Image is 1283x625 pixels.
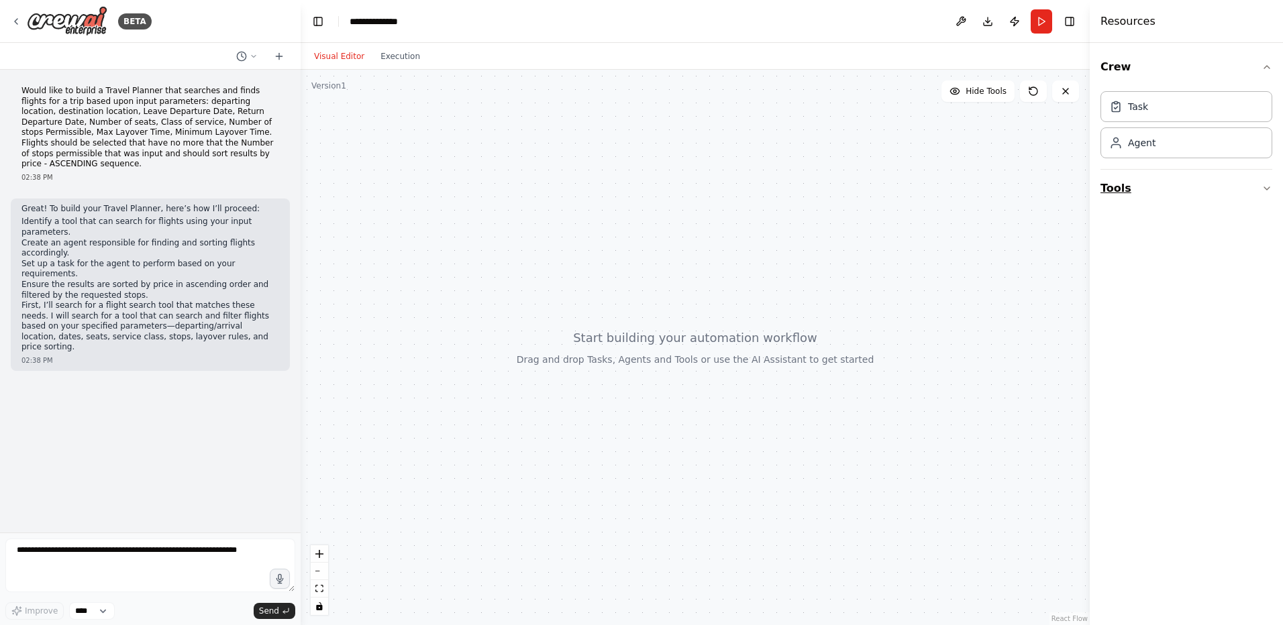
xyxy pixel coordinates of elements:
[21,172,279,182] div: 02:38 PM
[5,602,64,620] button: Improve
[27,6,107,36] img: Logo
[350,15,409,28] nav: breadcrumb
[311,80,346,91] div: Version 1
[941,80,1015,102] button: Hide Tools
[21,280,279,300] li: Ensure the results are sorted by price in ascending order and filtered by the requested stops.
[966,86,1007,97] span: Hide Tools
[21,86,279,170] p: Would like to build a Travel Planner that searches and finds flights for a trip based upon input ...
[311,563,328,580] button: zoom out
[25,606,58,616] span: Improve
[21,238,279,259] li: Create an agent responsible for finding and sorting flights accordingly.
[21,217,279,237] li: Identify a tool that can search for flights using your input parameters.
[1100,48,1272,86] button: Crew
[1100,86,1272,169] div: Crew
[306,48,372,64] button: Visual Editor
[118,13,152,30] div: BETA
[231,48,263,64] button: Switch to previous chat
[309,12,327,31] button: Hide left sidebar
[259,606,279,616] span: Send
[311,598,328,615] button: toggle interactivity
[311,545,328,615] div: React Flow controls
[1060,12,1079,31] button: Hide right sidebar
[21,300,279,353] p: First, I’ll search for a flight search tool that matches these needs. I will search for a tool th...
[21,259,279,280] li: Set up a task for the agent to perform based on your requirements.
[21,204,279,215] p: Great! To build your Travel Planner, here’s how I’ll proceed:
[268,48,290,64] button: Start a new chat
[270,569,290,589] button: Click to speak your automation idea
[311,580,328,598] button: fit view
[1128,136,1156,150] div: Agent
[372,48,428,64] button: Execution
[1100,170,1272,207] button: Tools
[311,545,328,563] button: zoom in
[1128,100,1148,113] div: Task
[254,603,295,619] button: Send
[1100,13,1156,30] h4: Resources
[21,355,279,365] div: 02:38 PM
[1051,615,1088,622] a: React Flow attribution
